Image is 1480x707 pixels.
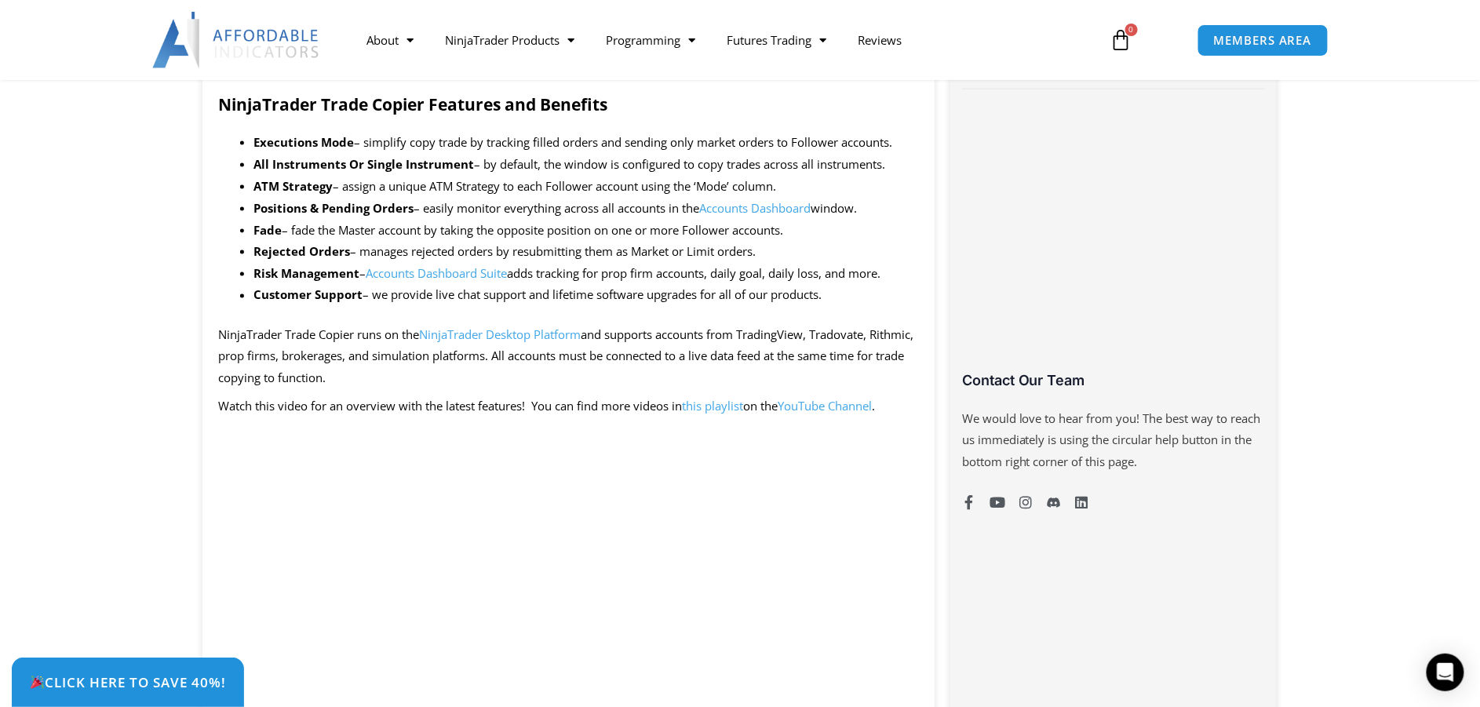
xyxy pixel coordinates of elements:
li: – easily monitor everything across all accounts in the window. [253,198,919,220]
strong: All Instruments Or Single Instrument [253,156,474,172]
b: Risk Management [253,265,359,281]
b: Rejected Orders [253,243,350,259]
p: Watch this video for an overview with the latest features! You can find more videos in on the . [218,396,919,418]
a: Futures Trading [711,22,842,58]
li: – by default, the window is configured to copy trades across all instruments. [253,154,919,176]
p: We would love to hear from you! The best way to reach us immediately is using the circular help b... [962,409,1265,475]
a: Reviews [842,22,917,58]
li: – adds tracking for prop firm accounts, daily goal, daily loss, and more. [253,263,919,285]
a: Programming [590,22,711,58]
li: – simplify copy trade by tracking filled orders and sending only market orders to Follower accounts. [253,132,919,154]
strong: Executions Mode [253,134,354,150]
span: MEMBERS AREA [1214,35,1312,46]
iframe: Customer reviews powered by Trustpilot [962,109,1265,384]
a: NinjaTrader Desktop Platform [419,327,581,343]
li: – fade the Master account by taking the opposite position on one or more Follower accounts. [253,220,919,242]
a: Accounts Dashboard [699,200,811,216]
b: ATM Strategy [253,178,333,194]
strong: Fade [253,222,282,238]
a: NinjaTrader Products [429,22,590,58]
a: About [351,22,429,58]
img: 🎉 [31,676,44,689]
a: Accounts Dashboard Suite [366,265,507,281]
a: this playlist [682,399,743,414]
span: Click Here to save 40%! [30,676,226,689]
span: 0 [1125,24,1138,36]
div: Open Intercom Messenger [1427,654,1464,691]
strong: Positions & Pending Orders [253,200,414,216]
li: – we provide live chat support and lifetime software upgrades for all of our products. [253,285,919,307]
a: YouTube Channel [778,399,872,414]
li: – manages rejected orders by resubmitting them as Market or Limit orders. [253,241,919,263]
strong: Customer Support [253,287,363,303]
h3: Contact Our Team [962,372,1265,390]
nav: Menu [351,22,1092,58]
span: NinjaTrader Trade Copier runs on the and supports accounts from TradingView, Tradovate, Rithmic, ... [218,327,913,387]
a: 🎉Click Here to save 40%! [12,658,244,707]
li: – assign a unique ATM Strategy to each Follower account using the ‘Mode’ column. [253,176,919,198]
strong: NinjaTrader Trade Copier Features and Benefits [218,93,607,115]
a: 0 [1087,17,1156,63]
a: MEMBERS AREA [1197,24,1329,56]
img: LogoAI | Affordable Indicators – NinjaTrader [152,12,321,68]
